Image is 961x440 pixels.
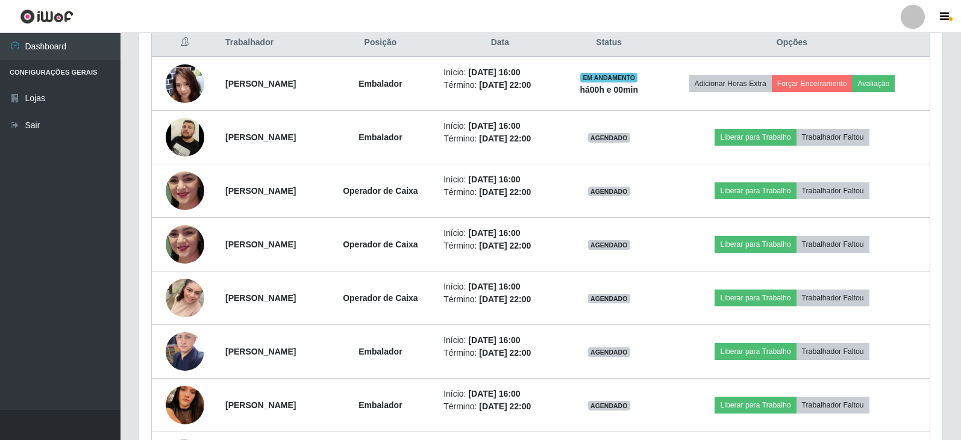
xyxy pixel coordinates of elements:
li: Término: [443,132,556,145]
li: Início: [443,280,556,293]
strong: Operador de Caixa [343,293,418,303]
strong: [PERSON_NAME] [225,132,296,142]
strong: há 00 h e 00 min [580,85,638,95]
img: 1755099981522.jpeg [166,40,204,126]
time: [DATE] 22:00 [479,187,531,197]
li: Início: [443,227,556,240]
span: AGENDADO [588,187,630,196]
span: AGENDADO [588,401,630,411]
time: [DATE] 22:00 [479,80,531,90]
li: Término: [443,293,556,306]
th: Status [563,29,654,57]
time: [DATE] 16:00 [468,67,520,77]
button: Trabalhador Faltou [797,343,869,360]
time: [DATE] 22:00 [479,241,531,250]
li: Início: [443,120,556,132]
time: [DATE] 22:00 [479,348,531,358]
time: [DATE] 16:00 [468,389,520,398]
button: Trabalhador Faltou [797,290,869,306]
li: Término: [443,79,556,91]
span: AGENDADO [588,133,630,143]
button: Forçar Encerramento [772,75,853,92]
button: Liberar para Trabalho [715,129,796,146]
strong: Embalador [358,400,402,410]
span: EM ANDAMENTO [580,73,637,82]
img: 1754158372592.jpeg [166,148,204,234]
img: 1755869306603.jpeg [166,118,204,156]
strong: Embalador [358,132,402,142]
time: [DATE] 16:00 [468,121,520,131]
img: 1672860829708.jpeg [166,326,204,377]
li: Término: [443,186,556,199]
button: Trabalhador Faltou [797,236,869,253]
button: Liberar para Trabalho [715,397,796,414]
strong: Operador de Caixa [343,186,418,196]
strong: [PERSON_NAME] [225,293,296,303]
button: Trabalhador Faltou [797,182,869,199]
strong: Embalador [358,79,402,88]
th: Trabalhador [218,29,325,57]
li: Início: [443,173,556,186]
time: [DATE] 16:00 [468,228,520,238]
button: Trabalhador Faltou [797,129,869,146]
li: Término: [443,347,556,359]
span: AGENDADO [588,347,630,357]
img: 1754158372592.jpeg [166,202,204,287]
span: AGENDADO [588,294,630,303]
button: Adicionar Horas Extra [689,75,772,92]
strong: [PERSON_NAME] [225,347,296,356]
th: Opções [654,29,930,57]
button: Avaliação [852,75,895,92]
li: Início: [443,388,556,400]
strong: [PERSON_NAME] [225,79,296,88]
span: AGENDADO [588,240,630,250]
button: Liberar para Trabalho [715,343,796,360]
strong: [PERSON_NAME] [225,240,296,249]
strong: Operador de Caixa [343,240,418,249]
strong: [PERSON_NAME] [225,400,296,410]
button: Liberar para Trabalho [715,290,796,306]
th: Data [436,29,563,57]
strong: Embalador [358,347,402,356]
li: Término: [443,400,556,413]
button: Trabalhador Faltou [797,397,869,414]
time: [DATE] 22:00 [479,401,531,411]
time: [DATE] 22:00 [479,294,531,304]
li: Término: [443,240,556,252]
button: Liberar para Trabalho [715,236,796,253]
img: 1753525532646.jpeg [166,264,204,332]
time: [DATE] 16:00 [468,175,520,184]
li: Início: [443,66,556,79]
strong: [PERSON_NAME] [225,186,296,196]
time: [DATE] 16:00 [468,282,520,291]
th: Posição [325,29,436,57]
time: [DATE] 22:00 [479,134,531,143]
time: [DATE] 16:00 [468,335,520,345]
img: CoreUI Logo [20,9,74,24]
button: Liberar para Trabalho [715,182,796,199]
li: Início: [443,334,556,347]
